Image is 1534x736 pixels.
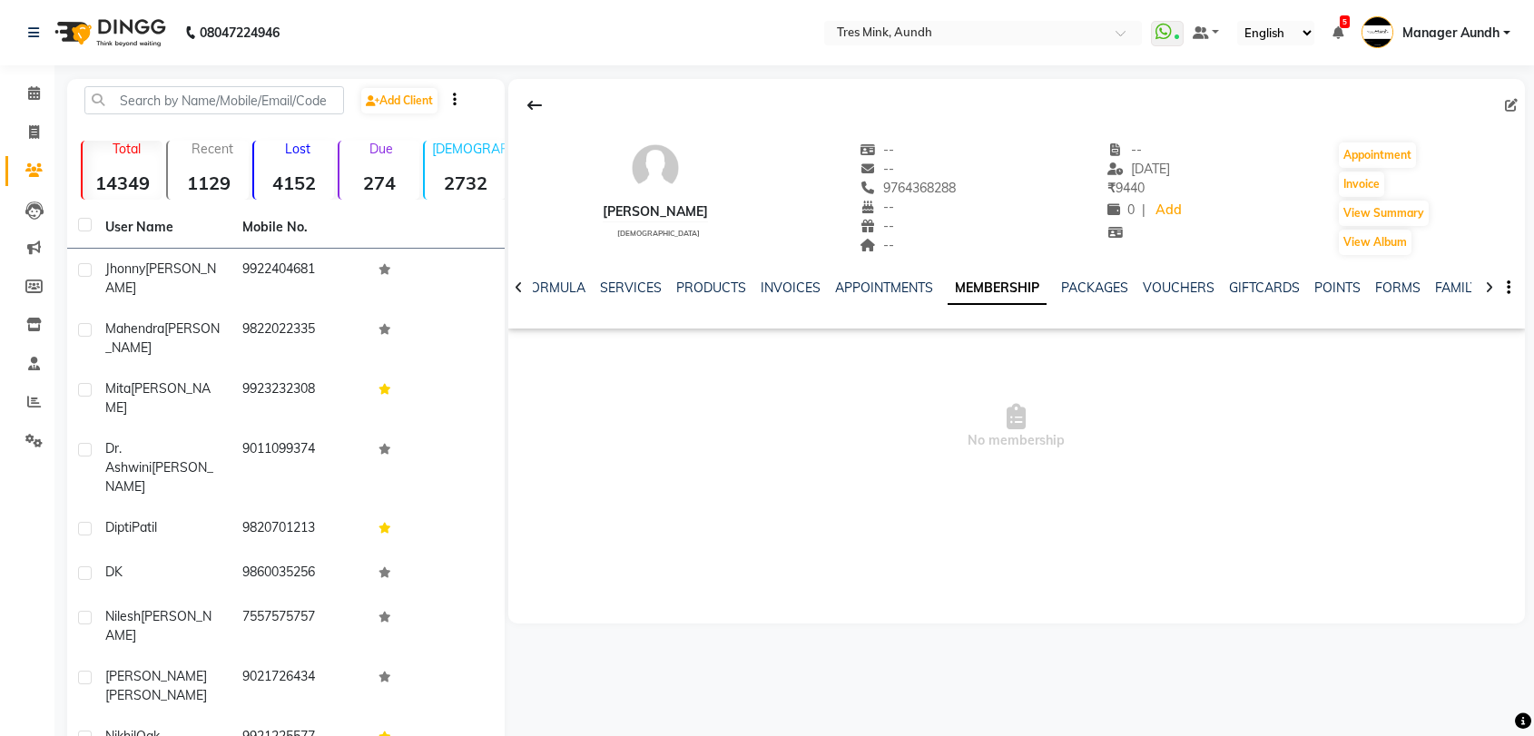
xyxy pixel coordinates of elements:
a: GIFTCARDS [1229,280,1300,296]
span: [PERSON_NAME] [105,260,216,296]
a: INVOICES [761,280,821,296]
img: avatar [628,141,683,195]
span: D [105,564,114,580]
span: [PERSON_NAME] [105,380,211,416]
a: SERVICES [600,280,662,296]
span: 9440 [1107,180,1145,196]
td: 9822022335 [231,309,369,368]
div: [PERSON_NAME] [603,202,708,221]
strong: 1129 [168,172,248,194]
th: User Name [94,207,231,249]
span: -- [1107,142,1142,158]
td: 9021726434 [231,656,369,716]
span: 9764368288 [860,180,956,196]
span: -- [860,237,894,253]
a: FAMILY [1435,280,1479,296]
span: No membership [508,336,1525,517]
span: 5 [1340,15,1350,28]
img: logo [46,7,171,58]
span: -- [860,161,894,177]
span: Manager Aundh [1402,24,1500,43]
span: Dipti [105,519,132,535]
strong: 14349 [83,172,162,194]
a: MEMBERSHIP [948,272,1047,305]
span: -- [860,142,894,158]
span: [PERSON_NAME] [105,459,213,495]
th: Mobile No. [231,207,369,249]
span: -- [860,199,894,215]
p: Due [343,141,419,157]
td: 7557575757 [231,596,369,656]
a: FORMULA [523,280,585,296]
span: [PERSON_NAME] [105,687,207,703]
strong: 2732 [425,172,505,194]
p: [DEMOGRAPHIC_DATA] [432,141,505,157]
span: Dr. Ashwini [105,440,152,476]
strong: 4152 [254,172,334,194]
a: VOUCHERS [1143,280,1214,296]
td: 9860035256 [231,552,369,596]
input: Search by Name/Mobile/Email/Code [84,86,344,114]
a: APPOINTMENTS [835,280,933,296]
a: Add Client [361,88,438,113]
button: Invoice [1339,172,1384,197]
span: Nilesh [105,608,141,624]
span: Patil [132,519,157,535]
button: View Album [1339,230,1411,255]
span: [DATE] [1107,161,1170,177]
div: Back to Client [516,88,554,123]
button: Appointment [1339,142,1416,168]
span: [PERSON_NAME] [105,608,211,643]
span: Mita [105,380,131,397]
a: POINTS [1314,280,1361,296]
a: Add [1153,198,1185,223]
span: K [114,564,123,580]
td: 9922404681 [231,249,369,309]
span: 0 [1107,201,1135,218]
span: | [1142,201,1146,220]
a: PACKAGES [1061,280,1128,296]
td: 9011099374 [231,428,369,507]
a: PRODUCTS [676,280,746,296]
span: [DEMOGRAPHIC_DATA] [617,229,700,238]
b: 08047224946 [200,7,280,58]
a: FORMS [1375,280,1421,296]
p: Recent [175,141,248,157]
span: [PERSON_NAME] [105,668,207,684]
span: -- [860,218,894,234]
span: ₹ [1107,180,1116,196]
button: View Summary [1339,201,1429,226]
p: Lost [261,141,334,157]
p: Total [90,141,162,157]
td: 9923232308 [231,368,369,428]
strong: 274 [339,172,419,194]
span: Mahendra [105,320,164,337]
td: 9820701213 [231,507,369,552]
img: Manager Aundh [1362,16,1393,48]
span: Jhonny [105,260,145,277]
a: 5 [1332,25,1343,41]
